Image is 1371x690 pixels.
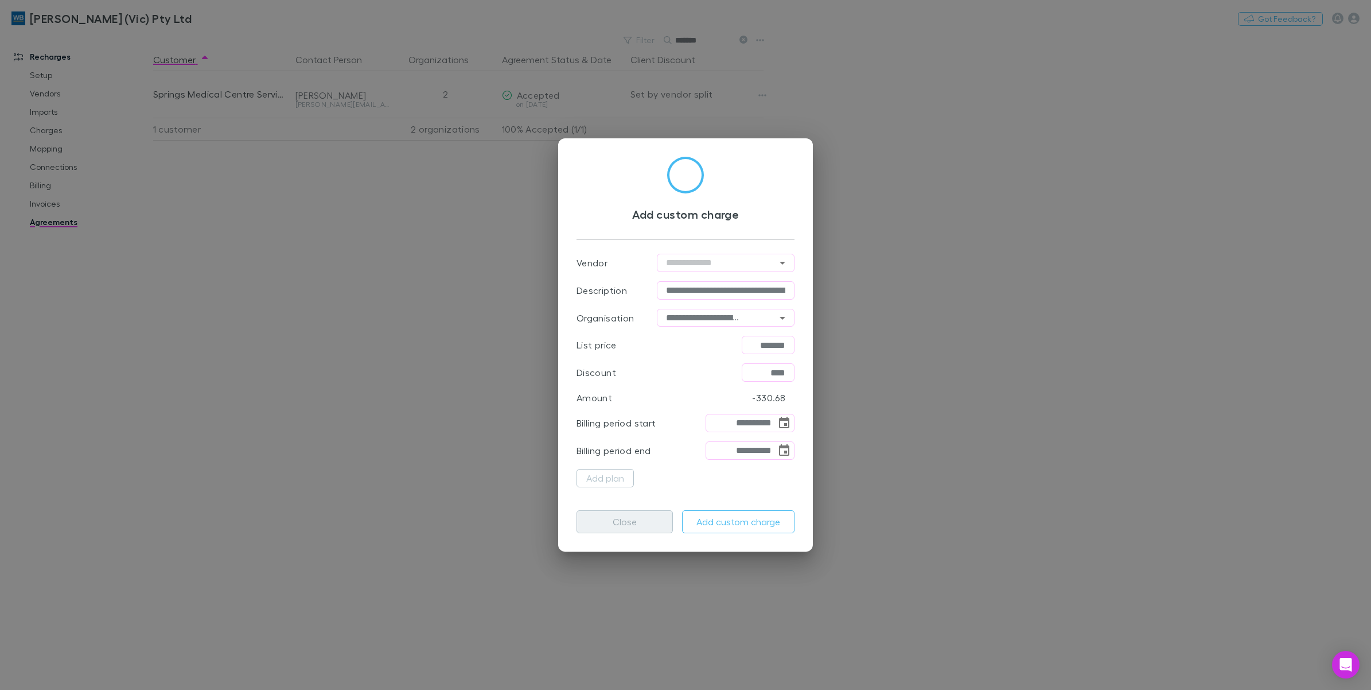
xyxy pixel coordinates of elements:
button: Open [774,310,790,326]
p: Amount [577,391,612,405]
p: Vendor [577,256,607,270]
button: Choose date, selected date is Aug 15, 2025 [776,415,792,431]
p: -330.68 [752,391,785,405]
p: Billing period end [577,444,651,458]
p: Organisation [577,311,634,325]
div: Open Intercom Messenger [1332,651,1360,679]
button: Add custom charge [682,510,794,533]
p: Billing period start [577,416,656,430]
h3: Add custom charge [577,207,794,221]
button: Choose date, selected date is Aug 15, 2025 [776,443,792,459]
button: Open [774,255,790,271]
button: Add plan [577,469,634,487]
p: List price [577,338,617,352]
p: Description [577,284,627,297]
p: Discount [577,366,616,379]
button: Close [577,510,673,533]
